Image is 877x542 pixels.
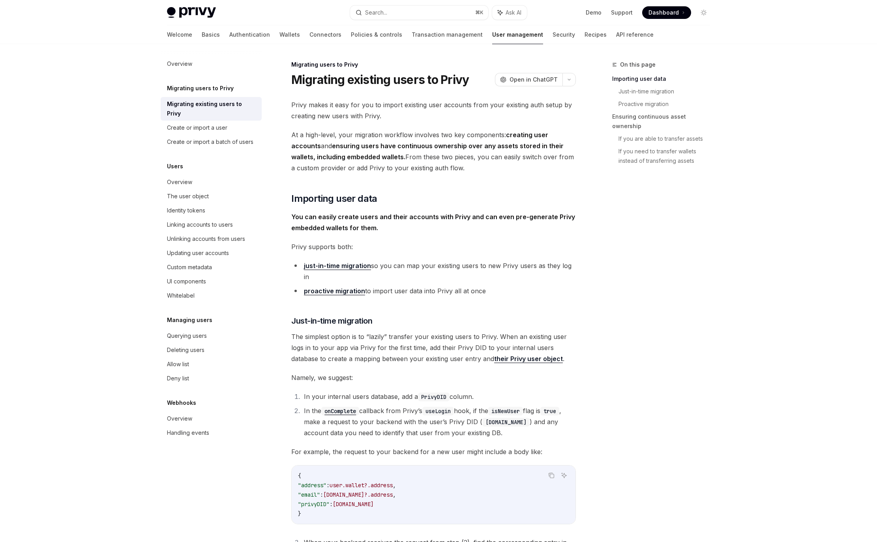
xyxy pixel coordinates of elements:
[298,482,326,489] span: "address"
[553,25,575,44] a: Security
[229,25,270,44] a: Authentication
[642,6,691,19] a: Dashboard
[495,73,562,86] button: Open in ChatGPT
[291,99,576,121] span: Privy makes it easy for you to import existing user accounts from your existing auth setup by cre...
[291,241,576,252] span: Privy supports both:
[321,407,359,415] a: onComplete
[161,189,262,203] a: The user object
[202,25,220,44] a: Basics
[365,8,387,17] div: Search...
[161,260,262,274] a: Custom metadata
[298,491,320,498] span: "email"
[291,192,377,205] span: Importing user data
[616,25,654,44] a: API reference
[167,177,192,187] div: Overview
[291,331,576,364] span: The simplest option is to “lazily” transfer your existing users to Privy. When an existing user l...
[510,76,558,84] span: Open in ChatGPT
[585,25,607,44] a: Recipes
[161,246,262,260] a: Updating user accounts
[161,412,262,426] a: Overview
[494,355,563,363] a: their Privy user object
[302,391,576,402] li: In your internal users database, add a column.
[333,501,374,508] span: [DOMAIN_NAME]
[618,145,716,167] a: If you need to transfer wallets instead of transferring assets
[167,206,205,215] div: Identity tokens
[161,203,262,218] a: Identity tokens
[393,482,396,489] span: ,
[648,9,679,17] span: Dashboard
[546,470,557,481] button: Copy the contents from the code block
[393,491,396,498] span: ,
[422,407,454,415] code: useLogin
[291,129,576,173] span: At a high-level, your migration workflow involves two key components: and From these two pieces, ...
[697,6,710,19] button: Toggle dark mode
[298,472,301,479] span: {
[161,343,262,357] a: Deleting users
[167,137,253,147] div: Create or import a batch of users
[482,418,530,427] code: [DOMAIN_NAME]
[418,393,450,401] code: PrivyDID
[161,329,262,343] a: Querying users
[161,289,262,303] a: Whitelabel
[291,372,576,383] span: Namely, we suggest:
[161,218,262,232] a: Linking accounts to users
[161,175,262,189] a: Overview
[620,60,656,69] span: On this page
[167,277,206,286] div: UI components
[161,232,262,246] a: Unlinking accounts from users
[167,123,227,132] div: Create or import a user
[167,99,257,118] div: Migrating existing users to Privy
[350,6,488,20] button: Search...⌘K
[161,57,262,71] a: Overview
[167,263,212,272] div: Custom metadata
[291,285,576,296] li: to import user data into Privy all at once
[161,371,262,386] a: Deny list
[161,121,262,135] a: Create or import a user
[161,274,262,289] a: UI components
[326,482,330,489] span: :
[309,25,341,44] a: Connectors
[298,510,301,517] span: }
[167,25,192,44] a: Welcome
[167,398,196,408] h5: Webhooks
[291,142,564,161] strong: ensuring users have continuous ownership over any assets stored in their wallets, including embed...
[161,357,262,371] a: Allow list
[330,482,393,489] span: user.wallet?.address
[167,234,245,244] div: Unlinking accounts from users
[586,9,602,17] a: Demo
[167,331,207,341] div: Querying users
[167,192,209,201] div: The user object
[412,25,483,44] a: Transaction management
[302,405,576,438] li: In the callback from Privy’s hook, if the flag is , make a request to your backend with the user’...
[161,426,262,440] a: Handling events
[167,374,189,383] div: Deny list
[320,491,323,498] span: :
[488,407,523,415] code: isNewUser
[618,98,716,110] a: Proactive migration
[167,84,234,93] h5: Migrating users to Privy
[618,132,716,145] a: If you are able to transfer assets
[475,9,483,16] span: ⌘ K
[167,414,192,423] div: Overview
[167,315,212,325] h5: Managing users
[291,260,576,282] li: so you can map your existing users to new Privy users as they log in
[167,59,192,69] div: Overview
[298,501,330,508] span: "privyDID"
[167,345,204,355] div: Deleting users
[161,97,262,121] a: Migrating existing users to Privy
[351,25,402,44] a: Policies & controls
[618,85,716,98] a: Just-in-time migration
[304,262,371,270] a: just-in-time migration
[321,407,359,415] code: onComplete
[167,291,195,300] div: Whitelabel
[540,407,559,415] code: true
[492,25,543,44] a: User management
[167,162,183,171] h5: Users
[167,220,233,229] div: Linking accounts to users
[304,287,365,295] a: proactive migration
[291,213,575,232] strong: You can easily create users and their accounts with Privy and can even pre-generate Privy embedde...
[559,470,569,481] button: Ask AI
[492,6,527,20] button: Ask AI
[291,61,576,69] div: Migrating users to Privy
[323,491,393,498] span: [DOMAIN_NAME]?.address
